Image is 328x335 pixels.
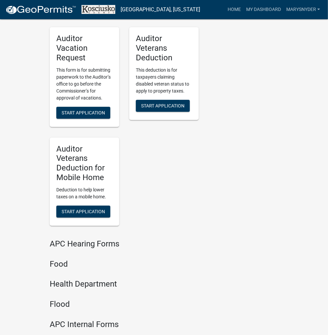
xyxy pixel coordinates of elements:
[50,300,199,309] h4: Flood
[56,144,113,182] h5: Auditor Veterans Deduction for Mobile Home
[136,100,190,112] button: Start Application
[56,34,113,62] h5: Auditor Vacation Request
[50,259,199,269] h4: Food
[62,209,105,214] span: Start Application
[121,4,200,15] a: [GEOGRAPHIC_DATA], [US_STATE]
[136,67,192,95] p: This deduction is for taxpayers claiming disabled veteran status to apply to property taxes.
[50,320,199,329] h4: APC Internal Forms
[56,206,110,218] button: Start Application
[225,3,244,16] a: Home
[50,279,199,289] h4: Health Department
[62,110,105,115] span: Start Application
[136,34,192,62] h5: Auditor Veterans Deduction
[244,3,284,16] a: My Dashboard
[284,3,323,16] a: MARYSNYDER
[56,186,113,200] p: Deduction to help lower taxes on a mobile home.
[50,239,199,249] h4: APC Hearing Forms
[141,103,185,108] span: Start Application
[56,67,113,101] p: This form is for submitting paperwork to the Auditor’s office to go before the Commissioner’s for...
[82,5,115,14] img: Kosciusko County, Indiana
[56,107,110,119] button: Start Application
